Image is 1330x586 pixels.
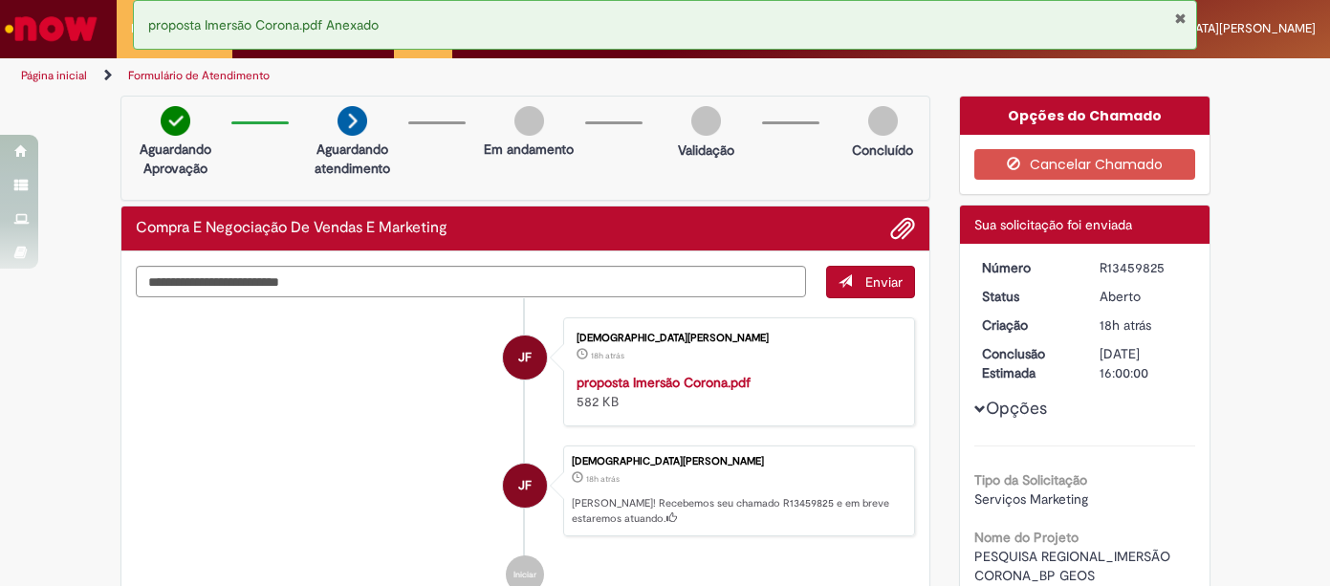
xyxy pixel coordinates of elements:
[503,336,547,380] div: Jaine Fonseca
[161,106,190,136] img: check-circle-green.png
[974,471,1087,488] b: Tipo da Solicitação
[14,58,872,94] ul: Trilhas de página
[514,106,544,136] img: img-circle-grey.png
[338,106,367,136] img: arrow-next.png
[128,68,270,83] a: Formulário de Atendimento
[1100,315,1188,335] div: 28/08/2025 18:27:50
[865,273,903,291] span: Enviar
[484,140,574,159] p: Em andamento
[1100,316,1151,334] span: 18h atrás
[591,350,624,361] span: 18h atrás
[1100,344,1188,382] div: [DATE] 16:00:00
[148,16,379,33] span: proposta Imersão Corona.pdf Anexado
[974,529,1079,546] b: Nome do Projeto
[136,445,916,537] li: Jaine Fonseca
[678,141,734,160] p: Validação
[586,473,620,485] time: 28/08/2025 18:27:50
[1100,258,1188,277] div: R13459825
[968,344,1085,382] dt: Conclusão Estimada
[572,496,905,526] p: [PERSON_NAME]! Recebemos seu chamado R13459825 e em breve estaremos atuando.
[136,220,447,237] h2: Compra E Negociação De Vendas E Marketing Histórico de tíquete
[503,464,547,508] div: Jaine Fonseca
[890,216,915,241] button: Adicionar anexos
[968,315,1085,335] dt: Criação
[136,266,807,297] textarea: Digite sua mensagem aqui...
[586,473,620,485] span: 18h atrás
[131,19,198,38] span: Requisições
[960,97,1210,135] div: Opções do Chamado
[577,374,751,391] a: proposta Imersão Corona.pdf
[974,216,1132,233] span: Sua solicitação foi enviada
[518,463,532,509] span: JF
[868,106,898,136] img: img-circle-grey.png
[691,106,721,136] img: img-circle-grey.png
[21,68,87,83] a: Página inicial
[1174,11,1187,26] button: Fechar Notificação
[2,10,100,48] img: ServiceNow
[577,373,895,411] div: 582 KB
[974,490,1088,508] span: Serviços Marketing
[518,335,532,380] span: JF
[826,266,915,298] button: Enviar
[591,350,624,361] time: 28/08/2025 18:27:59
[974,548,1174,584] span: PESQUISA REGIONAL_IMERSÃO CORONA_BP GEOS
[572,456,905,467] div: [DEMOGRAPHIC_DATA][PERSON_NAME]
[1100,316,1151,334] time: 28/08/2025 18:27:50
[577,333,895,344] div: [DEMOGRAPHIC_DATA][PERSON_NAME]
[1087,20,1316,36] span: [DEMOGRAPHIC_DATA][PERSON_NAME]
[306,140,399,178] p: Aguardando atendimento
[968,287,1085,306] dt: Status
[129,140,222,178] p: Aguardando Aprovação
[852,141,913,160] p: Concluído
[1100,287,1188,306] div: Aberto
[974,149,1195,180] button: Cancelar Chamado
[968,258,1085,277] dt: Número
